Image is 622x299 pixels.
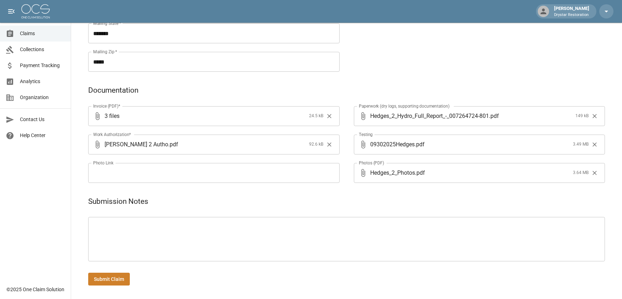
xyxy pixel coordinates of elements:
span: . pdf [168,140,178,148]
span: . pdf [415,169,425,177]
button: Clear [589,139,600,150]
label: Mailing State [93,20,121,26]
span: Hedges_2_Hydro_Full_Report_-_007264724-801 [370,112,489,120]
div: [PERSON_NAME] [551,5,592,18]
button: Clear [589,111,600,121]
button: Submit Claim [88,273,130,286]
span: 24.5 kB [309,113,323,120]
label: Invoice (PDF)* [93,103,121,109]
label: Testing [359,131,373,137]
label: Photo Link [93,160,113,166]
span: 149 kB [575,113,589,120]
span: 3.64 MB [573,169,589,176]
span: Contact Us [20,116,65,123]
span: Hedges_2_Photos [370,169,415,177]
img: ocs-logo-white-transparent.png [21,4,50,18]
span: Help Center [20,132,65,139]
label: Photos (PDF) [359,160,384,166]
span: Collections [20,46,65,53]
span: 92.6 kB [309,141,323,148]
span: [PERSON_NAME] 2 Autho [105,140,168,148]
span: Payment Tracking [20,62,65,69]
button: Clear [324,111,335,121]
span: Organization [20,94,65,101]
label: Paperwork (dry logs, supporting documentation) [359,103,450,109]
span: Claims [20,30,65,37]
button: Clear [589,168,600,178]
label: Mailing Zip [93,49,117,55]
span: Analytics [20,78,65,85]
div: © 2025 One Claim Solution [6,286,64,293]
span: 3 files [105,106,306,126]
span: . pdf [415,140,425,148]
span: . pdf [489,112,499,120]
span: 3.49 MB [573,141,589,148]
label: Work Authorization* [93,131,131,137]
p: Drystar Restoration [554,12,589,18]
button: open drawer [4,4,18,18]
button: Clear [324,139,335,150]
span: 09302025Hedges [370,140,415,148]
